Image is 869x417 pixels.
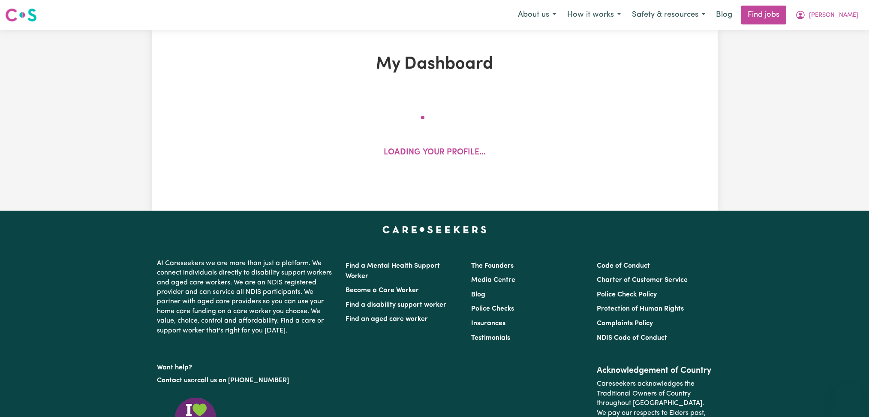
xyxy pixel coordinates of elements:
p: At Careseekers we are more than just a platform. We connect individuals directly to disability su... [157,255,335,339]
a: Find an aged care worker [346,316,428,323]
a: NDIS Code of Conduct [597,335,667,341]
a: Police Check Policy [597,291,657,298]
a: Police Checks [471,305,514,312]
button: How it works [562,6,626,24]
a: Complaints Policy [597,320,653,327]
p: Want help? [157,360,335,372]
a: Testimonials [471,335,510,341]
a: Find a disability support worker [346,302,446,308]
a: The Founders [471,263,514,269]
a: call us on [PHONE_NUMBER] [197,377,289,384]
p: Loading your profile... [384,147,486,159]
a: Find jobs [741,6,786,24]
a: Careseekers logo [5,5,37,25]
p: or [157,372,335,389]
button: About us [512,6,562,24]
a: Find a Mental Health Support Worker [346,263,440,280]
a: Blog [711,6,737,24]
button: Safety & resources [626,6,711,24]
a: Careseekers home page [382,226,487,233]
a: Insurances [471,320,505,327]
a: Blog [471,291,485,298]
a: Media Centre [471,277,515,284]
a: Charter of Customer Service [597,277,688,284]
a: Contact us [157,377,191,384]
iframe: Button to launch messaging window [835,383,862,410]
button: My Account [790,6,864,24]
h1: My Dashboard [251,54,618,75]
img: Careseekers logo [5,7,37,23]
h2: Acknowledgement of Country [597,366,712,376]
span: [PERSON_NAME] [809,11,858,20]
a: Code of Conduct [597,263,650,269]
a: Protection of Human Rights [597,305,684,312]
a: Become a Care Worker [346,287,419,294]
